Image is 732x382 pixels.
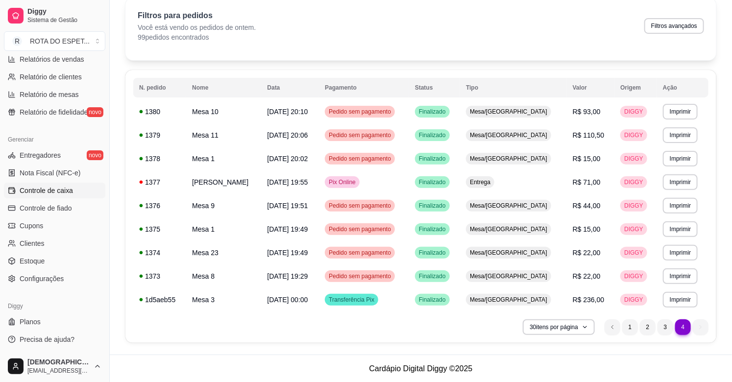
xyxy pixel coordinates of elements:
[4,236,105,251] a: Clientes
[460,78,567,97] th: Tipo
[417,155,448,163] span: Finalizado
[4,253,105,269] a: Estoque
[327,108,393,116] span: Pedido sem pagamento
[20,168,80,178] span: Nota Fiscal (NFC-e)
[573,108,601,116] span: R$ 93,00
[12,36,22,46] span: R
[573,296,605,304] span: R$ 236,00
[4,132,105,147] div: Gerenciar
[4,271,105,286] a: Configurações
[138,10,256,22] p: Filtros para pedidos
[327,202,393,210] span: Pedido sem pagamento
[20,274,64,284] span: Configurações
[573,131,605,139] span: R$ 110,50
[139,107,180,117] div: 1380
[663,268,698,284] button: Imprimir
[4,87,105,102] a: Relatório de mesas
[4,69,105,85] a: Relatório de clientes
[327,131,393,139] span: Pedido sem pagamento
[4,104,105,120] a: Relatório de fidelidadenovo
[600,314,713,340] nav: pagination navigation
[20,203,72,213] span: Controle de fiado
[663,127,698,143] button: Imprimir
[657,78,708,97] th: Ação
[567,78,615,97] th: Valor
[417,296,448,304] span: Finalizado
[186,288,261,311] td: Mesa 3
[468,202,549,210] span: Mesa/[GEOGRAPHIC_DATA]
[267,131,308,139] span: [DATE] 20:06
[675,319,691,335] li: pagination item 4 active
[186,241,261,264] td: Mesa 23
[267,296,308,304] span: [DATE] 00:00
[327,249,393,257] span: Pedido sem pagamento
[327,155,393,163] span: Pedido sem pagamento
[186,147,261,170] td: Mesa 1
[20,256,45,266] span: Estoque
[319,78,409,97] th: Pagamento
[468,108,549,116] span: Mesa/[GEOGRAPHIC_DATA]
[139,248,180,258] div: 1374
[468,249,549,257] span: Mesa/[GEOGRAPHIC_DATA]
[20,221,43,231] span: Cupons
[663,221,698,237] button: Imprimir
[139,177,180,187] div: 1377
[186,194,261,217] td: Mesa 9
[4,31,105,51] button: Select a team
[468,131,549,139] span: Mesa/[GEOGRAPHIC_DATA]
[4,165,105,181] a: Nota Fiscal (NFC-e)
[417,225,448,233] span: Finalizado
[4,218,105,234] a: Cupons
[327,296,376,304] span: Transferência Pix
[622,131,645,139] span: DIGGY
[20,90,79,99] span: Relatório de mesas
[139,295,180,305] div: 1d5aeb55
[622,225,645,233] span: DIGGY
[640,319,656,335] li: pagination item 2
[186,100,261,123] td: Mesa 10
[267,202,308,210] span: [DATE] 19:51
[267,225,308,233] span: [DATE] 19:49
[417,131,448,139] span: Finalizado
[327,178,358,186] span: Pix Online
[139,271,180,281] div: 1373
[622,319,638,335] li: pagination item 1
[409,78,460,97] th: Status
[644,18,704,34] button: Filtros avançados
[573,202,601,210] span: R$ 44,00
[133,78,186,97] th: N. pedido
[622,108,645,116] span: DIGGY
[573,225,601,233] span: R$ 15,00
[267,249,308,257] span: [DATE] 19:49
[622,296,645,304] span: DIGGY
[468,296,549,304] span: Mesa/[GEOGRAPHIC_DATA]
[267,108,308,116] span: [DATE] 20:10
[327,225,393,233] span: Pedido sem pagamento
[20,317,41,327] span: Planos
[4,147,105,163] a: Entregadoresnovo
[605,319,620,335] li: previous page button
[27,16,101,24] span: Sistema de Gestão
[663,174,698,190] button: Imprimir
[663,245,698,261] button: Imprimir
[614,78,657,97] th: Origem
[573,155,601,163] span: R$ 15,00
[622,272,645,280] span: DIGGY
[20,54,84,64] span: Relatórios de vendas
[523,319,595,335] button: 30itens por página
[663,151,698,167] button: Imprimir
[139,154,180,164] div: 1378
[138,32,256,42] p: 99 pedidos encontrados
[20,150,61,160] span: Entregadores
[138,23,256,32] p: Você está vendo os pedidos de ontem.
[261,78,319,97] th: Data
[663,198,698,214] button: Imprimir
[30,36,90,46] div: ROTA DO ESPET ...
[4,4,105,27] a: DiggySistema de Gestão
[139,130,180,140] div: 1379
[4,332,105,347] a: Precisa de ajuda?
[468,155,549,163] span: Mesa/[GEOGRAPHIC_DATA]
[622,249,645,257] span: DIGGY
[186,264,261,288] td: Mesa 8
[468,272,549,280] span: Mesa/[GEOGRAPHIC_DATA]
